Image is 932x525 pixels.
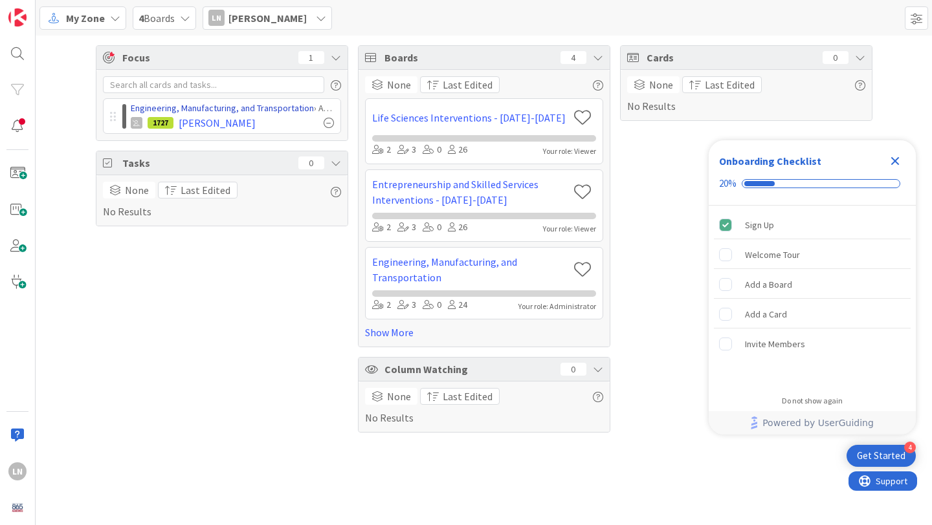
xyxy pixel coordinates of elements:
[387,389,411,404] span: None
[372,177,568,208] a: Entrepreneurship and Skilled Services Interventions - [DATE]-[DATE]
[518,301,596,312] div: Your role: Administrator
[649,77,673,92] span: None
[745,336,805,352] div: Invite Members
[714,330,911,358] div: Invite Members is incomplete.
[397,220,416,235] div: 3
[709,140,916,434] div: Checklist Container
[372,110,568,125] a: Life Sciences Interventions - [DATE]-[DATE]
[543,223,596,235] div: Your role: Viewer
[423,298,441,312] div: 0
[139,12,144,25] b: 4
[158,182,238,198] button: Last Edited
[27,2,59,17] span: Support
[208,10,225,26] div: LN
[384,50,554,65] span: Boards
[372,143,391,157] div: 2
[627,76,865,114] div: No Results
[647,50,816,65] span: Cards
[714,241,911,269] div: Welcome Tour is incomplete.
[8,498,27,517] img: avatar
[543,145,596,157] div: Your role: Viewer
[885,151,905,171] div: Close Checklist
[560,51,586,64] div: 4
[125,182,149,198] span: None
[122,50,288,65] span: Focus
[181,182,230,198] span: Last Edited
[298,156,324,169] div: 0
[719,178,905,189] div: Checklist progress: 20%
[372,220,391,235] div: 2
[298,51,324,64] div: 1
[397,298,416,312] div: 3
[448,143,467,157] div: 26
[228,10,307,26] span: [PERSON_NAME]
[8,462,27,480] div: LN
[745,277,792,292] div: Add a Board
[387,77,411,92] span: None
[66,10,105,26] span: My Zone
[745,306,787,322] div: Add a Card
[131,102,334,115] div: › Archive
[443,77,493,92] span: Last Edited
[904,442,916,453] div: 4
[397,143,416,157] div: 3
[714,211,911,239] div: Sign Up is complete.
[423,143,441,157] div: 0
[372,254,568,285] a: Engineering, Manufacturing, and Transportation
[365,388,603,425] div: No Results
[714,300,911,328] div: Add a Card is incomplete.
[8,8,27,27] img: Visit kanbanzone.com
[719,153,821,169] div: Onboarding Checklist
[365,325,603,340] a: Show More
[443,389,493,404] span: Last Edited
[762,415,874,431] span: Powered by UserGuiding
[682,76,762,93] button: Last Edited
[372,298,391,312] div: 2
[782,396,843,406] div: Do not show again
[709,411,916,434] div: Footer
[823,51,849,64] div: 0
[715,411,909,434] a: Powered by UserGuiding
[420,388,500,405] button: Last Edited
[103,182,341,219] div: No Results
[448,220,467,235] div: 26
[847,445,916,467] div: Open Get Started checklist, remaining modules: 4
[179,115,256,131] span: [PERSON_NAME]
[745,247,800,262] div: Welcome Tour
[423,220,441,235] div: 0
[857,449,905,462] div: Get Started
[719,178,737,189] div: 20%
[745,217,774,233] div: Sign Up
[560,363,586,376] div: 0
[131,102,314,114] a: Engineering, Manufacturing, and Transportation
[122,155,292,171] span: Tasks
[139,10,175,26] span: Boards
[148,117,173,129] div: 1727
[420,76,500,93] button: Last Edited
[714,270,911,299] div: Add a Board is incomplete.
[705,77,755,92] span: Last Edited
[709,206,916,387] div: Checklist items
[103,76,324,93] input: Search all cards and tasks...
[384,361,554,377] span: Column Watching
[448,298,467,312] div: 24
